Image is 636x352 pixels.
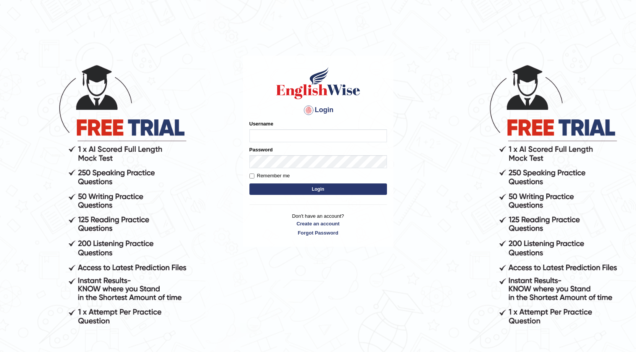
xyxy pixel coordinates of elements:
[249,229,387,236] a: Forgot Password
[249,183,387,195] button: Login
[275,66,362,100] img: Logo of English Wise sign in for intelligent practice with AI
[249,174,254,178] input: Remember me
[249,120,273,127] label: Username
[249,104,387,116] h4: Login
[249,220,387,227] a: Create an account
[249,212,387,236] p: Don't have an account?
[249,172,290,180] label: Remember me
[249,146,273,153] label: Password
